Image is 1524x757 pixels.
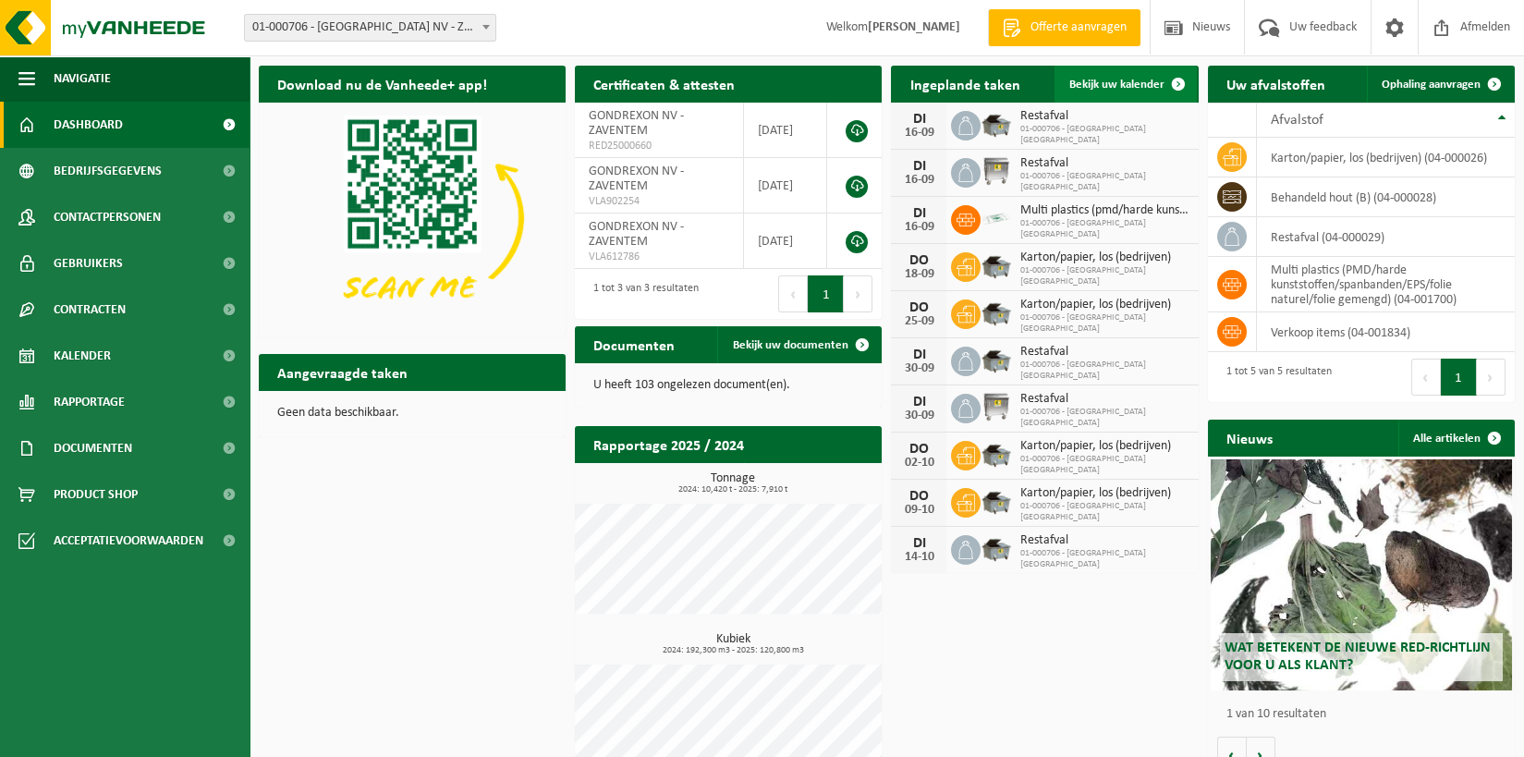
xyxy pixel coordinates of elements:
[575,66,753,102] h2: Certificaten & attesten
[259,354,426,390] h2: Aangevraagde taken
[1441,359,1477,396] button: 1
[1019,250,1189,265] span: Karton/papier, los (bedrijven)
[589,220,684,249] span: GONDREXON NV - ZAVENTEM
[1019,407,1189,429] span: 01-000706 - [GEOGRAPHIC_DATA] [GEOGRAPHIC_DATA]
[54,55,111,102] span: Navigatie
[1019,124,1189,146] span: 01-000706 - [GEOGRAPHIC_DATA] [GEOGRAPHIC_DATA]
[1411,359,1441,396] button: Previous
[54,471,138,518] span: Product Shop
[981,108,1012,140] img: WB-5000-GAL-GY-01
[1211,459,1512,690] a: Wat betekent de nieuwe RED-richtlijn voor u als klant?
[981,344,1012,375] img: WB-5000-GAL-GY-01
[1019,109,1189,124] span: Restafval
[1019,203,1189,218] span: Multi plastics (pmd/harde kunststoffen/spanbanden/eps/folie naturel/folie gemeng...
[900,409,937,422] div: 30-09
[744,158,827,214] td: [DATE]
[1019,345,1189,360] span: Restafval
[1367,66,1513,103] a: Ophaling aanvragen
[1226,708,1506,721] p: 1 van 10 resultaten
[891,66,1038,102] h2: Ingeplande taken
[900,300,937,315] div: DO
[1257,312,1515,352] td: verkoop items (04-001834)
[1019,218,1189,240] span: 01-000706 - [GEOGRAPHIC_DATA] [GEOGRAPHIC_DATA]
[1019,298,1189,312] span: Karton/papier, los (bedrijven)
[1398,420,1513,457] a: Alle artikelen
[259,103,566,333] img: Download de VHEPlus App
[1019,265,1189,287] span: 01-000706 - [GEOGRAPHIC_DATA] [GEOGRAPHIC_DATA]
[1019,548,1189,570] span: 01-000706 - [GEOGRAPHIC_DATA] [GEOGRAPHIC_DATA]
[744,103,827,158] td: [DATE]
[1208,420,1291,456] h2: Nieuws
[900,457,937,470] div: 02-10
[54,287,126,333] span: Contracten
[259,66,506,102] h2: Download nu de Vanheede+ app!
[981,438,1012,470] img: WB-5000-GAL-GY-01
[54,379,125,425] span: Rapportage
[1019,533,1189,548] span: Restafval
[900,442,937,457] div: DO
[1019,392,1189,407] span: Restafval
[900,159,937,174] div: DI
[589,250,729,264] span: VLA612786
[900,221,937,234] div: 16-09
[1208,66,1344,102] h2: Uw afvalstoffen
[1019,312,1189,335] span: 01-000706 - [GEOGRAPHIC_DATA] [GEOGRAPHIC_DATA]
[900,348,937,362] div: DI
[1019,501,1189,523] span: 01-000706 - [GEOGRAPHIC_DATA] [GEOGRAPHIC_DATA]
[1382,79,1481,91] span: Ophaling aanvragen
[589,165,684,193] span: GONDREXON NV - ZAVENTEM
[900,112,937,127] div: DI
[1026,18,1131,37] span: Offerte aanvragen
[1257,177,1515,217] td: behandeld hout (B) (04-000028)
[1019,156,1189,171] span: Restafval
[1069,79,1164,91] span: Bekijk uw kalender
[1055,66,1197,103] a: Bekijk uw kalender
[981,297,1012,328] img: WB-5000-GAL-GY-01
[988,9,1140,46] a: Offerte aanvragen
[900,253,937,268] div: DO
[1271,113,1323,128] span: Afvalstof
[900,504,937,517] div: 09-10
[245,15,495,41] span: 01-000706 - GONDREXON NV - ZAVENTEM
[744,462,880,499] a: Bekijk rapportage
[981,202,1012,234] img: LP-SK-00500-LPE-16
[900,551,937,564] div: 14-10
[900,489,937,504] div: DO
[981,485,1012,517] img: WB-5000-GAL-GY-01
[1217,357,1332,397] div: 1 tot 5 van 5 resultaten
[900,268,937,281] div: 18-09
[584,633,882,655] h3: Kubiek
[54,148,162,194] span: Bedrijfsgegevens
[589,194,729,209] span: VLA902254
[589,139,729,153] span: RED25000660
[844,275,872,312] button: Next
[575,326,693,362] h2: Documenten
[54,194,161,240] span: Contactpersonen
[584,274,699,314] div: 1 tot 3 van 3 resultaten
[1019,454,1189,476] span: 01-000706 - [GEOGRAPHIC_DATA] [GEOGRAPHIC_DATA]
[584,472,882,494] h3: Tonnage
[584,485,882,494] span: 2024: 10,420 t - 2025: 7,910 t
[981,155,1012,187] img: WB-1100-GAL-GY-02
[54,333,111,379] span: Kalender
[981,250,1012,281] img: WB-5000-GAL-GY-01
[981,532,1012,564] img: WB-5000-GAL-GY-01
[593,379,863,392] p: U heeft 103 ongelezen document(en).
[54,518,203,564] span: Acceptatievoorwaarden
[900,395,937,409] div: DI
[778,275,808,312] button: Previous
[54,425,132,471] span: Documenten
[277,407,547,420] p: Geen data beschikbaar.
[589,109,684,138] span: GONDREXON NV - ZAVENTEM
[744,214,827,269] td: [DATE]
[900,206,937,221] div: DI
[868,20,960,34] strong: [PERSON_NAME]
[900,315,937,328] div: 25-09
[244,14,496,42] span: 01-000706 - GONDREXON NV - ZAVENTEM
[808,275,844,312] button: 1
[1257,217,1515,257] td: restafval (04-000029)
[1019,439,1189,454] span: Karton/papier, los (bedrijven)
[900,127,937,140] div: 16-09
[54,240,123,287] span: Gebruikers
[1019,486,1189,501] span: Karton/papier, los (bedrijven)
